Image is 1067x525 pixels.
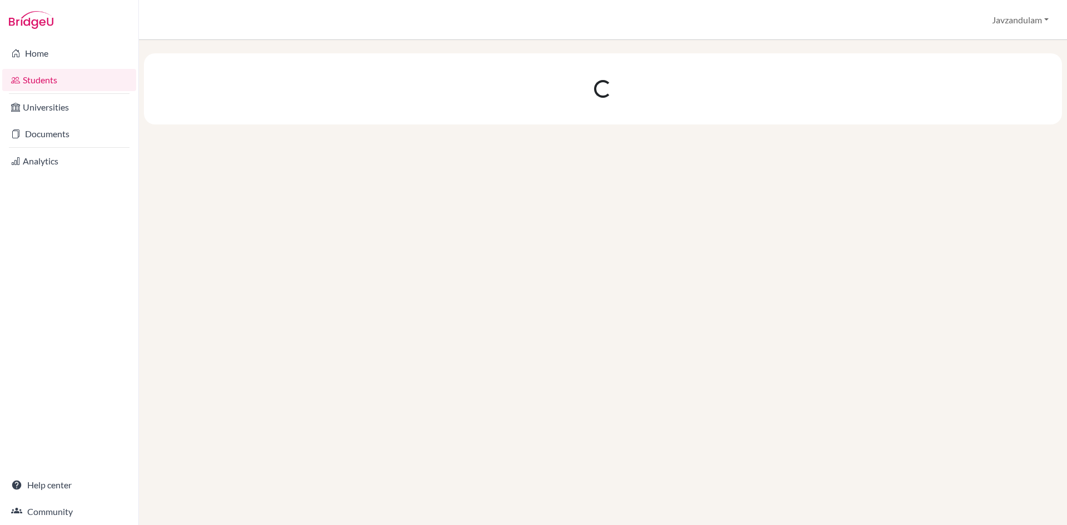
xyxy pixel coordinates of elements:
a: Help center [2,474,136,496]
a: Students [2,69,136,91]
a: Home [2,42,136,64]
img: Bridge-U [9,11,53,29]
a: Community [2,501,136,523]
a: Documents [2,123,136,145]
button: Javzandulam [987,9,1054,31]
a: Universities [2,96,136,118]
a: Analytics [2,150,136,172]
